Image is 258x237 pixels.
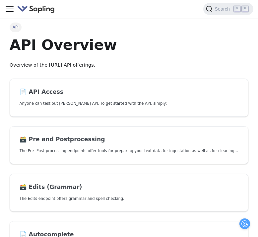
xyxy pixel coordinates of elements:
[20,184,239,191] h2: Edits (Grammar)
[10,23,22,32] span: API
[10,174,248,212] a: 🗃️ Edits (Grammar)The Edits endpoint offers grammar and spell checking.
[10,61,248,69] p: Overview of the [URL] API offerings.
[20,89,239,96] h2: API Access
[5,4,15,14] button: Toggle navigation bar
[20,196,239,202] p: The Edits endpoint offers grammar and spell checking.
[10,23,248,32] nav: Breadcrumbs
[20,148,239,154] p: The Pre- Post-processing endpoints offer tools for preparing your text data for ingestation as we...
[17,4,55,14] img: Sapling.ai
[213,6,234,12] span: Search
[242,6,248,12] kbd: K
[203,3,253,15] button: Search (Command+K)
[17,4,57,14] a: Sapling.ai
[20,100,239,107] p: Anyone can test out Sapling's API. To get started with the API, simply:
[10,126,248,164] a: 🗃️ Pre and PostprocessingThe Pre- Post-processing endpoints offer tools for preparing your text d...
[10,36,248,54] h1: API Overview
[10,79,248,117] a: 📄️ API AccessAnyone can test out [PERSON_NAME] API. To get started with the API, simply:
[234,6,240,12] kbd: ⌘
[20,136,239,143] h2: Pre and Postprocessing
